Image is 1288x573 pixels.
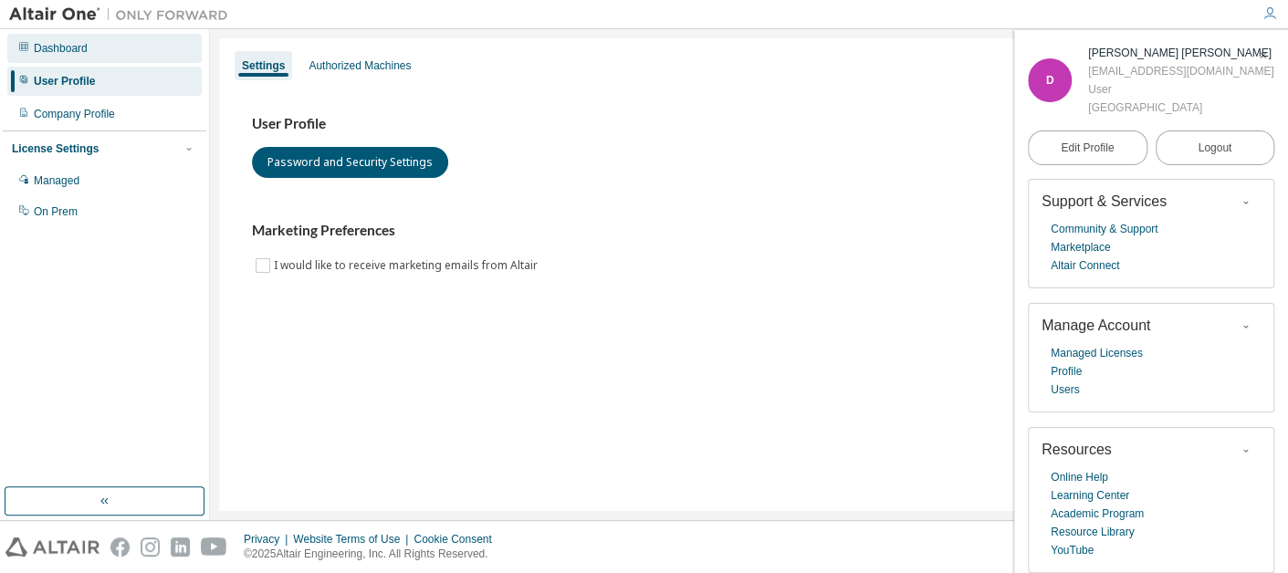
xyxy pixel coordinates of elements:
[1042,318,1150,333] span: Manage Account
[1051,380,1079,399] a: Users
[1051,468,1108,486] a: Online Help
[34,107,115,121] div: Company Profile
[1051,220,1157,238] a: Community & Support
[1051,256,1119,275] a: Altair Connect
[1046,74,1054,87] span: D
[34,41,88,56] div: Dashboard
[252,222,1246,240] h3: Marketing Preferences
[1156,130,1275,165] button: Logout
[1088,99,1273,117] div: [GEOGRAPHIC_DATA]
[110,537,130,557] img: facebook.svg
[1088,44,1273,62] div: Daphne Alyssa Barriga
[242,58,285,73] div: Settings
[244,547,503,562] p: © 2025 Altair Engineering, Inc. All Rights Reserved.
[12,141,99,156] div: License Settings
[9,5,237,24] img: Altair One
[1051,523,1134,541] a: Resource Library
[1051,505,1144,523] a: Academic Program
[293,532,414,547] div: Website Terms of Use
[1051,486,1129,505] a: Learning Center
[1042,442,1111,457] span: Resources
[1088,62,1273,80] div: [EMAIL_ADDRESS][DOMAIN_NAME]
[1042,193,1167,209] span: Support & Services
[1088,80,1273,99] div: User
[1051,541,1094,559] a: YouTube
[309,58,411,73] div: Authorized Machines
[34,204,78,219] div: On Prem
[1051,344,1143,362] a: Managed Licenses
[244,532,293,547] div: Privacy
[1051,238,1110,256] a: Marketplace
[414,532,502,547] div: Cookie Consent
[1051,362,1082,380] a: Profile
[274,255,541,276] label: I would like to receive marketing emails from Altair
[252,147,448,178] button: Password and Security Settings
[252,115,1246,133] h3: User Profile
[1198,139,1231,157] span: Logout
[5,537,99,557] img: altair_logo.svg
[34,173,79,188] div: Managed
[1028,130,1147,165] a: Edit Profile
[201,537,227,557] img: youtube.svg
[1061,141,1114,155] span: Edit Profile
[34,74,95,89] div: User Profile
[141,537,160,557] img: instagram.svg
[171,537,190,557] img: linkedin.svg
